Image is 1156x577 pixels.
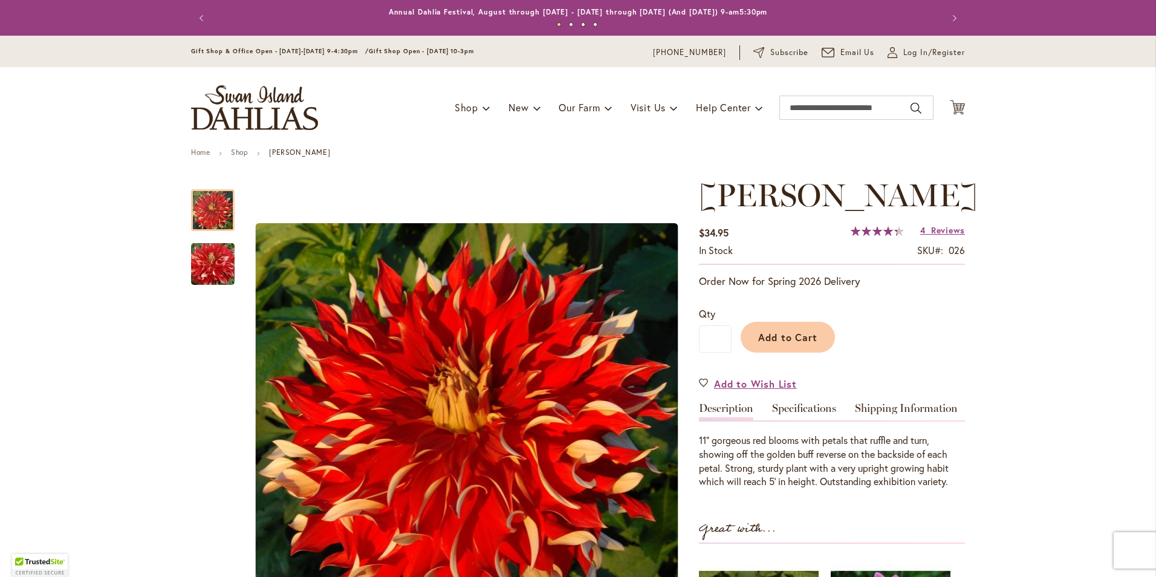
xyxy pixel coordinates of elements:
[191,47,369,55] span: Gift Shop & Office Open - [DATE]-[DATE] 9-4:30pm /
[631,101,666,114] span: Visit Us
[191,85,318,130] a: store logo
[941,6,965,30] button: Next
[191,231,235,285] div: Nick Sr
[557,22,561,27] button: 1 of 4
[888,47,965,59] a: Log In/Register
[699,377,797,391] a: Add to Wish List
[699,244,733,256] span: In stock
[191,6,215,30] button: Previous
[772,403,836,420] a: Specifications
[699,403,965,489] div: Detailed Product Info
[903,47,965,59] span: Log In/Register
[269,148,330,157] strong: [PERSON_NAME]
[191,148,210,157] a: Home
[369,47,474,55] span: Gift Shop Open - [DATE] 10-3pm
[699,519,776,539] strong: Great with...
[931,224,965,236] span: Reviews
[581,22,585,27] button: 3 of 4
[949,244,965,258] div: 026
[9,534,43,568] iframe: Launch Accessibility Center
[758,331,818,344] span: Add to Cart
[508,101,528,114] span: New
[455,101,478,114] span: Shop
[699,244,733,258] div: Availability
[169,235,256,293] img: Nick Sr
[699,434,965,489] p: 11" gorgeous red blooms with petals that ruffle and turn, showing off the golden buff reverse on ...
[699,176,978,214] span: [PERSON_NAME]
[917,244,943,256] strong: SKU
[699,307,715,320] span: Qty
[699,274,965,288] p: Order Now for Spring 2026 Delivery
[389,7,768,16] a: Annual Dahlia Festival, August through [DATE] - [DATE] through [DATE] (And [DATE]) 9-am5:30pm
[191,177,247,231] div: Nick Sr
[569,22,573,27] button: 2 of 4
[920,224,965,236] a: 4 Reviews
[920,224,926,236] span: 4
[231,148,248,157] a: Shop
[593,22,597,27] button: 4 of 4
[696,101,751,114] span: Help Center
[753,47,808,59] a: Subscribe
[714,377,797,391] span: Add to Wish List
[851,226,904,236] div: 88%
[741,322,835,353] button: Add to Cart
[770,47,808,59] span: Subscribe
[855,403,958,420] a: Shipping Information
[559,101,600,114] span: Our Farm
[840,47,875,59] span: Email Us
[699,226,729,239] span: $34.95
[699,403,753,420] a: Description
[822,47,875,59] a: Email Us
[653,47,726,59] a: [PHONE_NUMBER]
